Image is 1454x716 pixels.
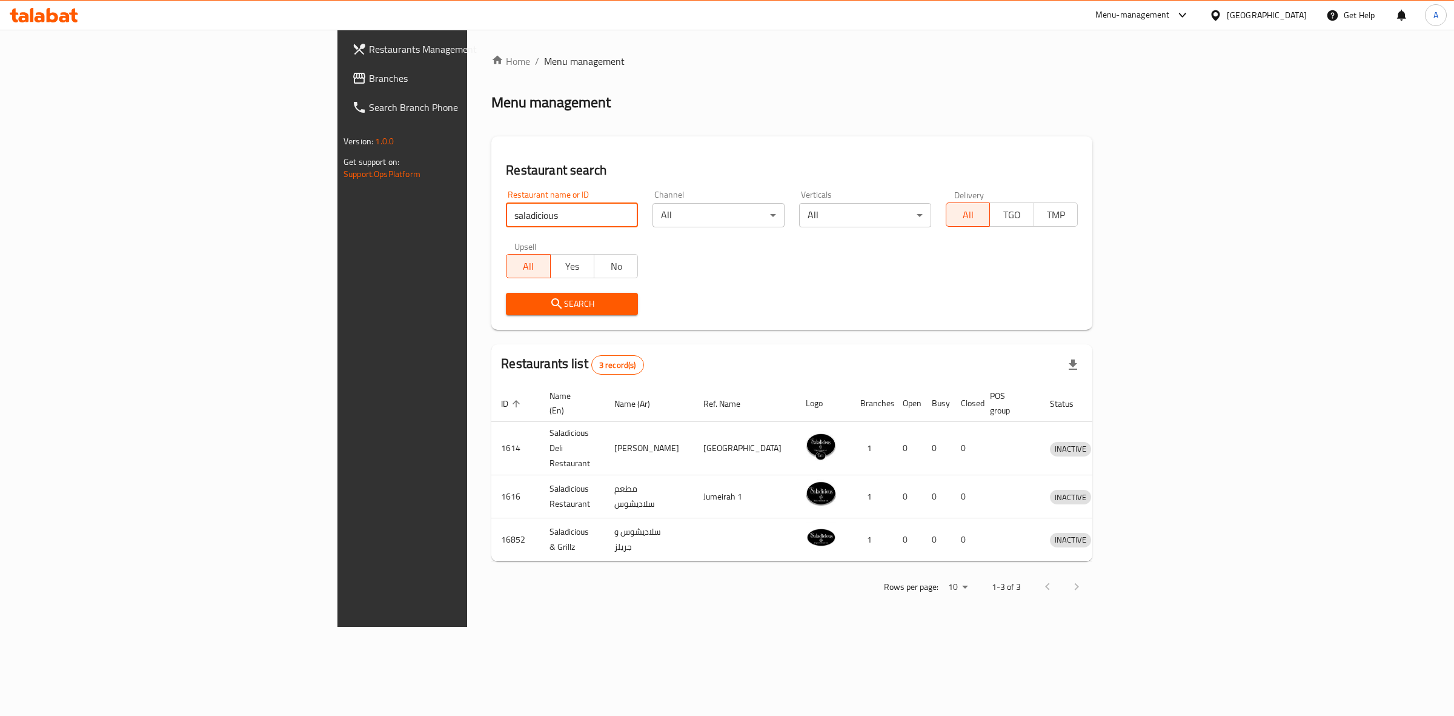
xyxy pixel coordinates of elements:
td: 0 [922,518,951,561]
span: INACTIVE [1050,490,1091,504]
div: Menu-management [1095,8,1170,22]
span: INACTIVE [1050,442,1091,456]
td: 0 [951,422,980,475]
img: Saladicious Restaurant [806,479,836,509]
span: Menu management [544,54,625,69]
td: 1 [851,422,893,475]
label: Delivery [954,190,984,199]
img: Saladicious & Grillz [806,522,836,552]
button: Yes [550,254,594,278]
span: 1.0.0 [375,133,394,149]
span: TMP [1039,206,1073,224]
button: All [506,254,550,278]
div: [GEOGRAPHIC_DATA] [1227,8,1307,22]
span: Search Branch Phone [369,100,571,115]
span: Restaurants Management [369,42,571,56]
span: Name (Ar) [614,396,666,411]
div: All [799,203,931,227]
td: 0 [951,475,980,518]
span: All [511,258,545,275]
table: enhanced table [491,385,1147,561]
th: Closed [951,385,980,422]
a: Restaurants Management [342,35,580,64]
div: Export file [1058,350,1087,380]
span: POS group [990,389,1026,418]
a: Search Branch Phone [342,93,580,122]
div: All [652,203,785,227]
h2: Restaurant search [506,161,1078,179]
nav: breadcrumb [491,54,1092,69]
span: ID [501,396,524,411]
button: TGO [989,202,1034,227]
td: سلاديشوس و جريلز [605,518,694,561]
th: Branches [851,385,893,422]
div: Total records count [591,355,644,375]
span: Ref. Name [703,396,756,411]
span: INACTIVE [1050,533,1091,547]
td: [PERSON_NAME] [605,422,694,475]
td: 0 [922,422,951,475]
span: A [1433,8,1438,22]
th: Open [893,385,922,422]
button: No [594,254,638,278]
span: All [951,206,985,224]
td: [GEOGRAPHIC_DATA] [694,422,796,475]
span: Search [516,296,628,312]
td: 1 [851,475,893,518]
span: Status [1050,396,1089,411]
span: TGO [995,206,1029,224]
div: Rows per page: [943,578,972,597]
label: Upsell [514,242,537,250]
span: Get support on: [344,154,399,170]
td: 0 [951,518,980,561]
th: Logo [796,385,851,422]
span: Branches [369,71,571,85]
h2: Restaurants list [501,355,643,375]
button: Search [506,293,638,315]
span: No [599,258,633,275]
p: 1-3 of 3 [992,580,1021,595]
td: مطعم سلاديشوس [605,475,694,518]
td: 0 [893,518,922,561]
a: Branches [342,64,580,93]
td: 0 [893,475,922,518]
span: Version: [344,133,373,149]
th: Busy [922,385,951,422]
p: Rows per page: [884,580,938,595]
td: 0 [893,422,922,475]
a: Support.OpsPlatform [344,166,420,182]
span: Yes [556,258,589,275]
span: Name (En) [549,389,590,418]
td: 0 [922,475,951,518]
img: Saladicious Deli Restaurant [806,431,836,461]
span: 3 record(s) [592,360,643,371]
button: All [946,202,990,227]
td: 1 [851,518,893,561]
button: TMP [1034,202,1078,227]
td: Jumeirah 1 [694,475,796,518]
input: Search for restaurant name or ID.. [506,203,638,227]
